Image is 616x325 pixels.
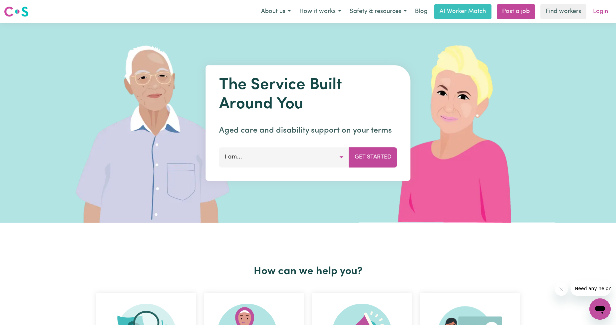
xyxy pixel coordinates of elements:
iframe: Button to launch messaging window [589,298,611,320]
button: How it works [295,5,345,19]
a: AI Worker Match [434,4,491,19]
button: About us [257,5,295,19]
p: Aged care and disability support on your terms [219,125,397,137]
a: Find workers [540,4,586,19]
span: Need any help? [4,5,40,10]
button: Safety & resources [345,5,411,19]
a: Post a job [497,4,535,19]
iframe: Message from company [571,281,611,296]
a: Blog [411,4,432,19]
h1: The Service Built Around You [219,76,397,114]
button: Get Started [349,147,397,167]
a: Login [589,4,612,19]
button: I am... [219,147,349,167]
h2: How can we help you? [92,265,524,278]
a: Careseekers logo [4,4,29,19]
img: Careseekers logo [4,6,29,18]
iframe: Close message [555,282,568,296]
